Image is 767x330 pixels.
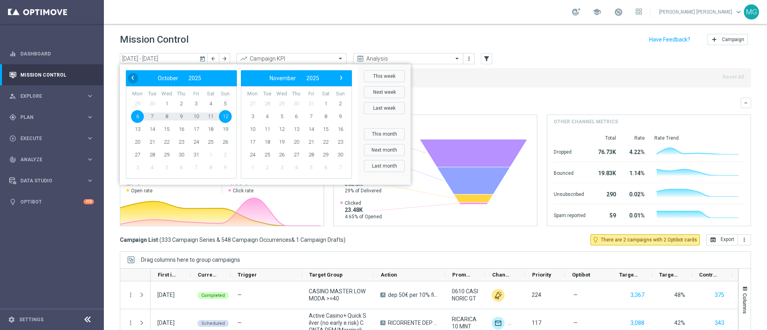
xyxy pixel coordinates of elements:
[9,135,16,142] i: play_circle_outline
[127,319,134,326] button: more_vert
[183,73,207,83] button: 2025
[160,97,173,110] span: 1
[130,91,145,97] th: weekday
[246,148,259,161] span: 24
[9,156,94,163] div: track_changes Analyze keyboard_arrow_right
[197,291,229,299] colored-tag: Completed
[9,93,16,100] i: person_search
[595,145,616,158] div: 76.73K
[120,53,208,64] input: Select date range
[9,43,94,64] div: Dashboard
[146,110,159,123] span: 7
[157,291,175,298] div: 06 Oct 2025, Monday
[197,319,229,327] colored-tag: Scheduled
[595,208,616,221] div: 59
[146,161,159,174] span: 4
[592,8,601,16] span: school
[452,288,478,302] span: 0610 CASINORIC GT
[659,272,678,278] span: Targeted Response Rate
[141,257,240,263] span: Drag columns here to group campaigns
[554,118,618,125] h4: Other channel metrics
[9,50,16,57] i: equalizer
[20,115,86,120] span: Plan
[219,110,232,123] span: 12
[240,55,248,63] i: trending_up
[388,319,438,326] span: RICORRENTE DEP fasce up to 30.000
[741,98,751,108] button: keyboard_arrow_down
[290,110,303,123] span: 6
[290,161,303,174] span: 4
[199,55,207,62] i: today
[319,161,332,174] span: 6
[275,148,288,161] span: 26
[319,148,332,161] span: 29
[380,320,385,325] span: A
[189,75,201,81] span: 2025
[175,136,188,148] span: 23
[9,177,86,184] div: Data Studio
[201,293,225,298] span: Completed
[175,110,188,123] span: 9
[532,272,551,278] span: Priority
[738,234,751,245] button: more_vert
[532,292,541,298] span: 224
[741,237,747,243] i: more_vert
[141,257,240,263] div: Row Groups
[674,292,685,298] span: 48%
[198,53,208,65] button: today
[305,136,318,148] span: 21
[219,123,232,136] span: 19
[160,136,173,148] span: 22
[319,97,332,110] span: 1
[626,208,645,221] div: 0.01%
[204,110,217,123] span: 11
[190,97,203,110] span: 3
[83,199,94,204] div: +10
[319,123,332,136] span: 15
[626,166,645,179] div: 1.14%
[145,91,160,97] th: weekday
[345,213,382,220] span: 4.65% of Opened
[261,161,274,174] span: 2
[364,86,405,98] button: Next week
[86,113,94,121] i: keyboard_arrow_right
[246,136,259,148] span: 17
[9,72,94,78] button: Mission Control
[452,316,478,330] span: RICARICA10 MNT
[20,94,86,99] span: Explore
[345,206,382,213] span: 23.48K
[364,160,405,172] button: Last month
[9,199,94,205] button: lightbulb Optibot +10
[275,110,288,123] span: 5
[174,91,189,97] th: weekday
[86,177,94,184] i: keyboard_arrow_right
[260,91,275,97] th: weekday
[127,291,134,298] button: more_vert
[204,161,217,174] span: 8
[380,292,385,297] span: A
[201,321,225,326] span: Scheduled
[334,161,347,174] span: 7
[305,161,318,174] span: 5
[158,272,177,278] span: First in Range
[572,272,590,278] span: Optibot
[9,135,86,142] div: Execute
[275,123,288,136] span: 12
[9,135,94,142] div: play_circle_outline Execute keyboard_arrow_right
[305,110,318,123] span: 7
[120,34,189,45] h1: Mission Control
[161,236,291,243] span: 333 Campaign Series & 548 Campaign Occurrences
[9,114,16,121] i: gps_fixed
[318,91,333,97] th: weekday
[20,64,94,85] a: Mission Control
[9,198,16,206] i: lightbulb
[261,110,274,123] span: 4
[707,34,748,45] button: add Campaign
[291,237,295,243] span: &
[554,187,586,200] div: Unsubscribed
[146,136,159,148] span: 21
[246,161,259,174] span: 1
[492,317,505,330] img: Optimail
